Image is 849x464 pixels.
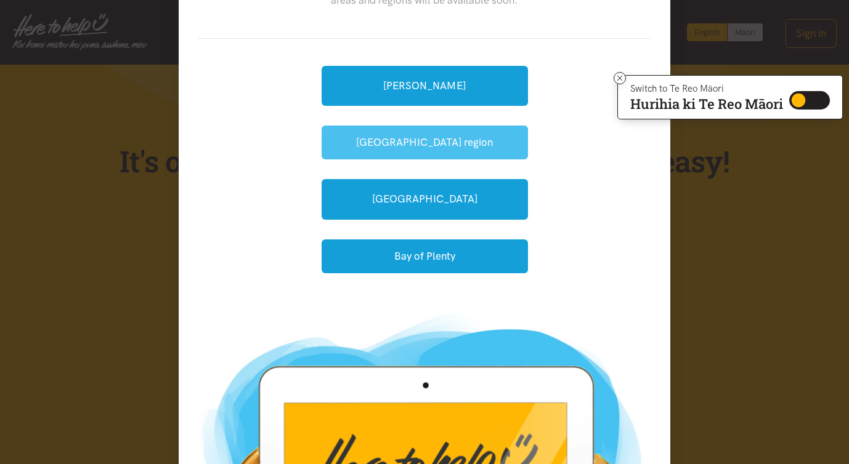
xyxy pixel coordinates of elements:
[322,179,528,219] a: [GEOGRAPHIC_DATA]
[630,85,783,92] p: Switch to Te Reo Māori
[630,98,783,110] p: Hurihia ki Te Reo Māori
[322,239,528,273] button: Bay of Plenty
[322,126,528,159] button: [GEOGRAPHIC_DATA] region
[322,66,528,106] a: [PERSON_NAME]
